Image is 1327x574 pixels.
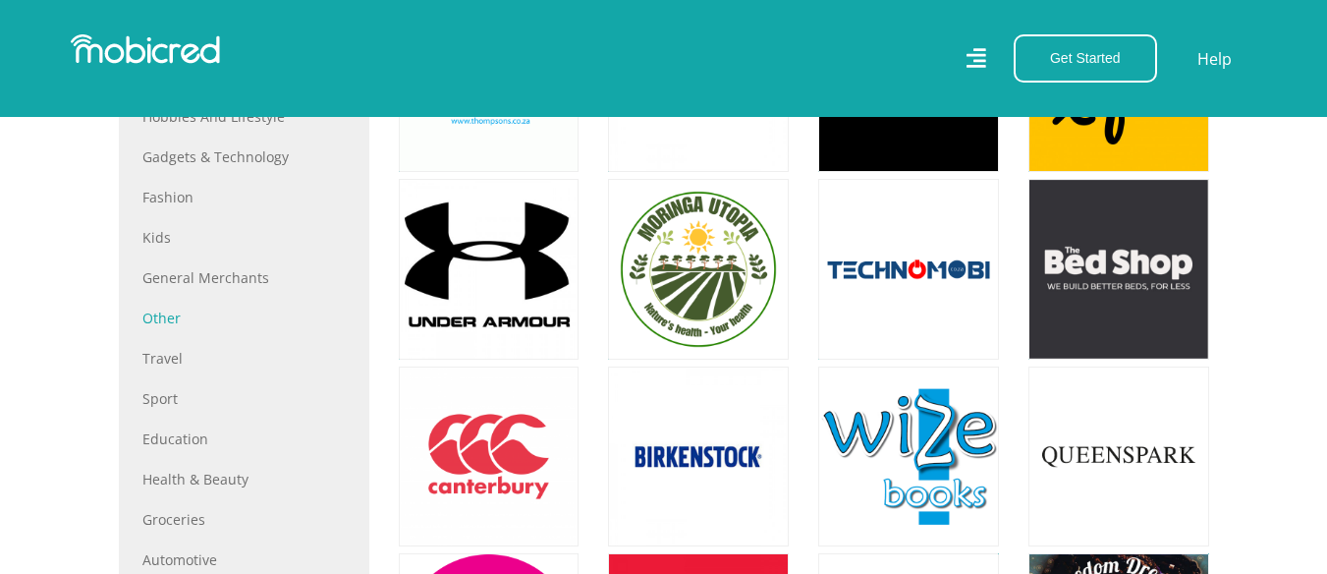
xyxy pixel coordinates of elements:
[142,429,346,449] a: Education
[142,146,346,167] a: Gadgets & Technology
[71,34,220,64] img: Mobicred
[1196,46,1233,72] a: Help
[142,388,346,409] a: Sport
[142,348,346,369] a: Travel
[142,509,346,530] a: Groceries
[142,308,346,328] a: Other
[142,187,346,207] a: Fashion
[142,469,346,489] a: Health & Beauty
[142,227,346,248] a: Kids
[142,549,346,570] a: Automotive
[142,267,346,288] a: General Merchants
[1014,34,1157,83] button: Get Started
